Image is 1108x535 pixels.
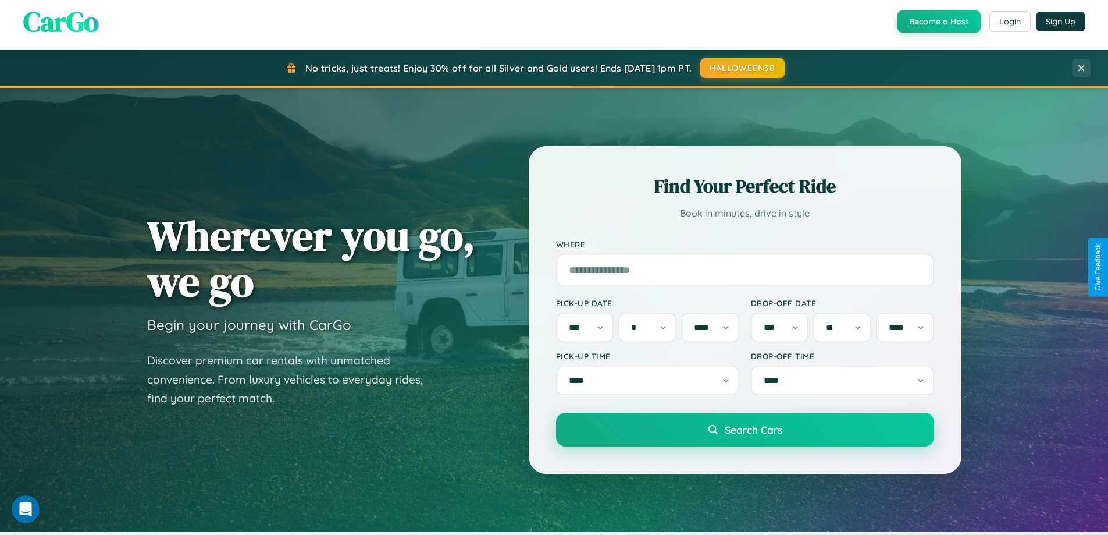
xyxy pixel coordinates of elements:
button: Sign Up [1036,12,1085,31]
label: Pick-up Date [556,298,739,308]
label: Drop-off Date [751,298,934,308]
span: No tricks, just treats! Enjoy 30% off for all Silver and Gold users! Ends [DATE] 1pm PT. [305,62,692,74]
h3: Begin your journey with CarGo [147,316,351,334]
button: HALLOWEEN30 [700,58,785,78]
label: Pick-up Time [556,351,739,361]
h2: Find Your Perfect Ride [556,173,934,199]
button: Login [989,11,1031,32]
iframe: Intercom live chat [12,495,40,523]
p: Book in minutes, drive in style [556,205,934,222]
span: Search Cars [725,423,782,436]
p: Discover premium car rentals with unmatched convenience. From luxury vehicles to everyday rides, ... [147,351,438,408]
button: Search Cars [556,413,934,447]
h1: Wherever you go, we go [147,212,475,304]
button: Become a Host [897,10,981,33]
div: Give Feedback [1094,244,1102,291]
span: CarGo [23,2,99,41]
label: Where [556,239,934,249]
label: Drop-off Time [751,351,934,361]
